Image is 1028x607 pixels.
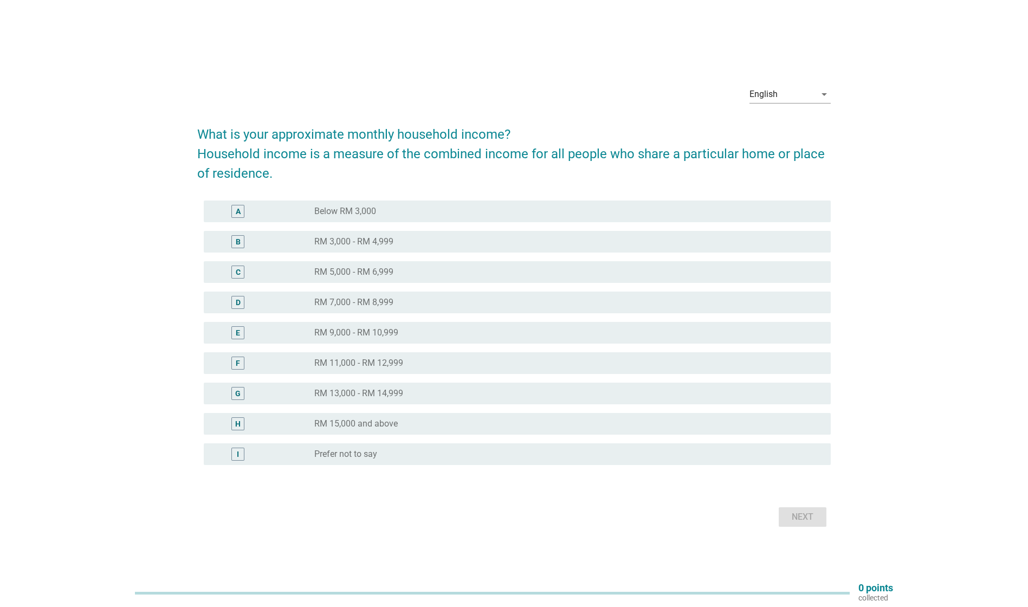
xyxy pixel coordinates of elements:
div: I [237,449,239,460]
div: G [235,388,241,399]
label: RM 13,000 - RM 14,999 [314,388,403,399]
label: RM 5,000 - RM 6,999 [314,267,393,277]
label: Below RM 3,000 [314,206,376,217]
p: collected [858,593,893,603]
div: F [236,358,240,369]
h2: What is your approximate monthly household income? Household income is a measure of the combined ... [197,114,831,183]
label: RM 7,000 - RM 8,999 [314,297,393,308]
label: RM 9,000 - RM 10,999 [314,327,398,338]
div: English [749,89,778,99]
div: D [236,297,241,308]
label: RM 15,000 and above [314,418,398,429]
i: arrow_drop_down [818,88,831,101]
div: E [236,327,240,339]
label: Prefer not to say [314,449,377,460]
label: RM 3,000 - RM 4,999 [314,236,393,247]
div: H [235,418,241,430]
label: RM 11,000 - RM 12,999 [314,358,403,369]
div: C [236,267,241,278]
div: B [236,236,241,248]
div: A [236,206,241,217]
p: 0 points [858,583,893,593]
